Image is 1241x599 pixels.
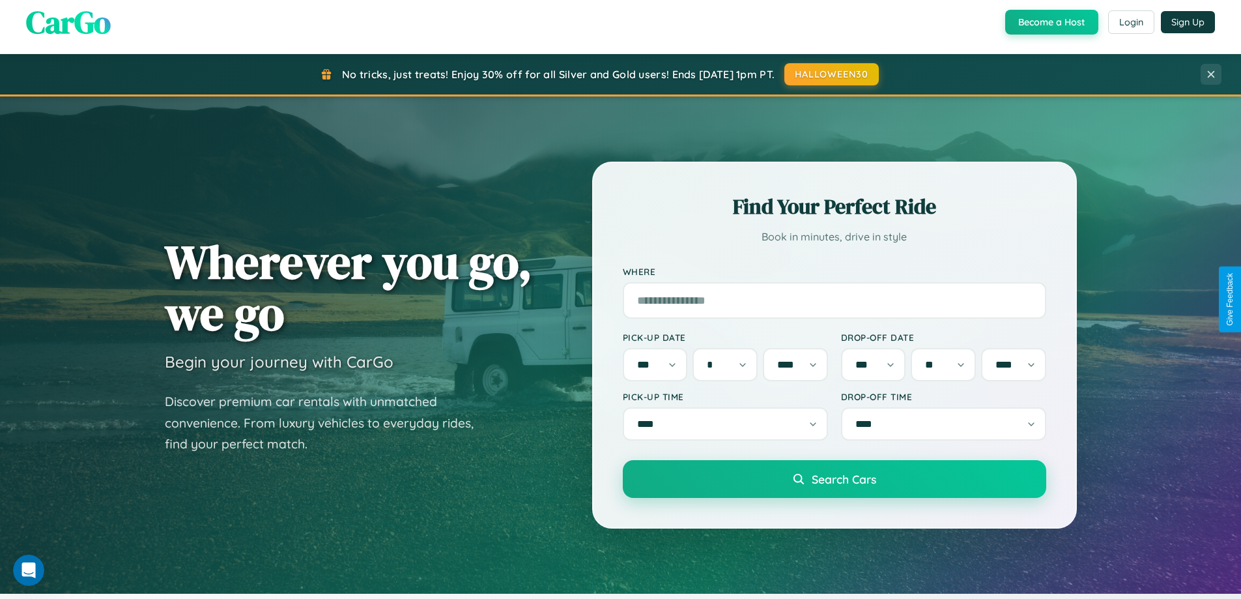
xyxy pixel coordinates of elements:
h2: Find Your Perfect Ride [623,192,1046,221]
label: Pick-up Time [623,391,828,402]
p: Discover premium car rentals with unmatched convenience. From luxury vehicles to everyday rides, ... [165,391,491,455]
iframe: Intercom live chat [13,555,44,586]
button: Login [1108,10,1154,34]
div: Give Feedback [1225,273,1234,326]
span: Search Cars [812,472,876,486]
label: Pick-up Date [623,332,828,343]
label: Drop-off Date [841,332,1046,343]
span: CarGo [26,1,111,44]
p: Book in minutes, drive in style [623,227,1046,246]
button: Search Cars [623,460,1046,498]
h1: Wherever you go, we go [165,236,532,339]
h3: Begin your journey with CarGo [165,352,393,372]
button: HALLOWEEN30 [784,63,879,85]
button: Become a Host [1005,10,1098,35]
label: Where [623,266,1046,277]
button: Sign Up [1161,11,1215,33]
label: Drop-off Time [841,391,1046,402]
span: No tricks, just treats! Enjoy 30% off for all Silver and Gold users! Ends [DATE] 1pm PT. [342,68,775,81]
